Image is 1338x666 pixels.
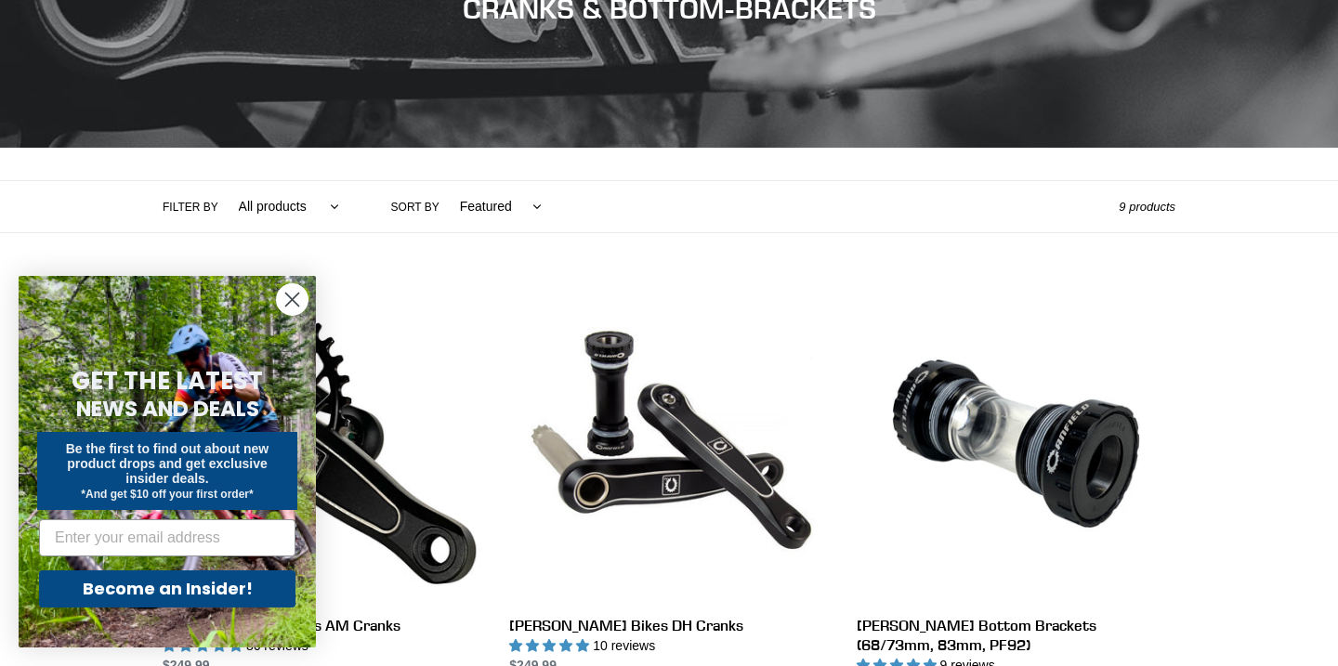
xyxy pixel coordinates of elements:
[276,283,308,316] button: Close dialog
[72,364,263,398] span: GET THE LATEST
[66,441,269,486] span: Be the first to find out about new product drops and get exclusive insider deals.
[1119,200,1175,214] span: 9 products
[39,519,295,556] input: Enter your email address
[76,394,259,424] span: NEWS AND DEALS
[163,199,218,215] label: Filter by
[81,488,253,501] span: *And get $10 off your first order*
[391,199,439,215] label: Sort by
[39,570,295,607] button: Become an Insider!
